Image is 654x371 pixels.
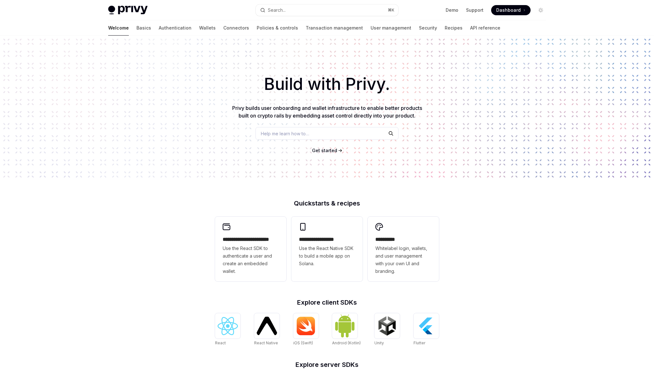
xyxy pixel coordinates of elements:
[291,217,363,281] a: **** **** **** ***Use the React Native SDK to build a mobile app on Solana.
[293,341,313,345] span: iOS (Swift)
[446,7,458,13] a: Demo
[445,20,463,36] a: Recipes
[536,5,546,15] button: Toggle dark mode
[293,313,319,346] a: iOS (Swift)iOS (Swift)
[470,20,500,36] a: API reference
[377,316,397,336] img: Unity
[10,72,644,97] h1: Build with Privy.
[223,20,249,36] a: Connectors
[414,341,425,345] span: Flutter
[466,7,484,13] a: Support
[332,341,361,345] span: Android (Kotlin)
[215,361,439,368] h2: Explore server SDKs
[254,341,278,345] span: React Native
[332,313,361,346] a: Android (Kotlin)Android (Kotlin)
[218,317,238,335] img: React
[108,20,129,36] a: Welcome
[296,316,316,335] img: iOS (Swift)
[215,313,240,346] a: ReactReact
[136,20,151,36] a: Basics
[199,20,216,36] a: Wallets
[335,314,355,338] img: Android (Kotlin)
[419,20,437,36] a: Security
[257,317,277,335] img: React Native
[388,8,394,13] span: ⌘ K
[215,200,439,206] h2: Quickstarts & recipes
[108,6,148,15] img: light logo
[312,148,337,153] span: Get started
[416,316,436,336] img: Flutter
[261,130,309,137] span: Help me learn how to…
[306,20,363,36] a: Transaction management
[223,245,279,275] span: Use the React SDK to authenticate a user and create an embedded wallet.
[414,313,439,346] a: FlutterFlutter
[491,5,531,15] a: Dashboard
[232,105,422,119] span: Privy builds user onboarding and wallet infrastructure to enable better products built on crypto ...
[374,341,384,345] span: Unity
[375,245,431,275] span: Whitelabel login, wallets, and user management with your own UI and branding.
[268,6,286,14] div: Search...
[257,20,298,36] a: Policies & controls
[215,299,439,306] h2: Explore client SDKs
[371,20,411,36] a: User management
[496,7,521,13] span: Dashboard
[374,313,400,346] a: UnityUnity
[215,341,226,345] span: React
[159,20,191,36] a: Authentication
[299,245,355,267] span: Use the React Native SDK to build a mobile app on Solana.
[368,217,439,281] a: **** *****Whitelabel login, wallets, and user management with your own UI and branding.
[256,4,398,16] button: Open search
[254,313,280,346] a: React NativeReact Native
[312,147,337,154] a: Get started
